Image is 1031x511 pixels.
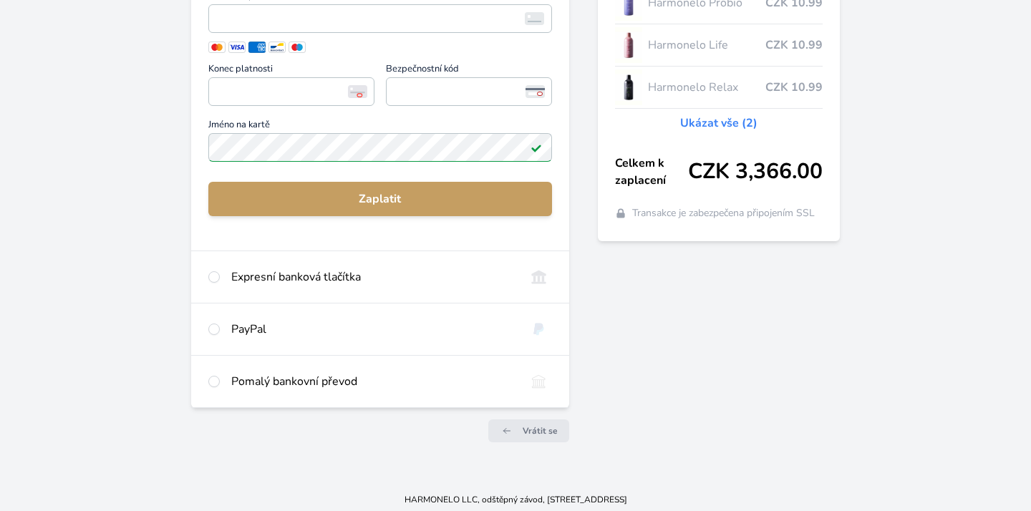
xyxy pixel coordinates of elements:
[386,64,552,77] span: Bezpečnostní kód
[231,268,514,286] div: Expresní banková tlačítka
[208,182,552,216] button: Zaplatit
[231,373,514,390] div: Pomalý bankovní převod
[392,82,546,102] iframe: Iframe pro bezpečnostní kód
[688,159,823,185] span: CZK 3,366.00
[615,27,642,63] img: CLEAN_LIFE_se_stinem_x-lo.jpg
[648,36,766,54] span: Harmonelo Life
[615,69,642,105] img: CLEAN_RELAX_se_stinem_x-lo.jpg
[348,85,367,98] img: Konec platnosti
[648,79,766,96] span: Harmonelo Relax
[215,9,546,29] iframe: Iframe pro číslo karty
[525,12,544,25] img: card
[208,133,552,162] input: Jméno na kartěPlatné pole
[765,36,823,54] span: CZK 10.99
[208,64,374,77] span: Konec platnosti
[523,425,558,437] span: Vrátit se
[765,79,823,96] span: CZK 10.99
[526,373,552,390] img: bankTransfer_IBAN.svg
[208,120,552,133] span: Jméno na kartě
[215,82,368,102] iframe: Iframe pro datum vypršení platnosti
[220,190,541,208] span: Zaplatit
[531,142,542,153] img: Platné pole
[526,321,552,338] img: paypal.svg
[488,419,569,442] a: Vrátit se
[632,206,815,220] span: Transakce je zabezpečena připojením SSL
[526,268,552,286] img: onlineBanking_CZ.svg
[680,115,757,132] a: Ukázat vše (2)
[615,155,689,189] span: Celkem k zaplacení
[231,321,514,338] div: PayPal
